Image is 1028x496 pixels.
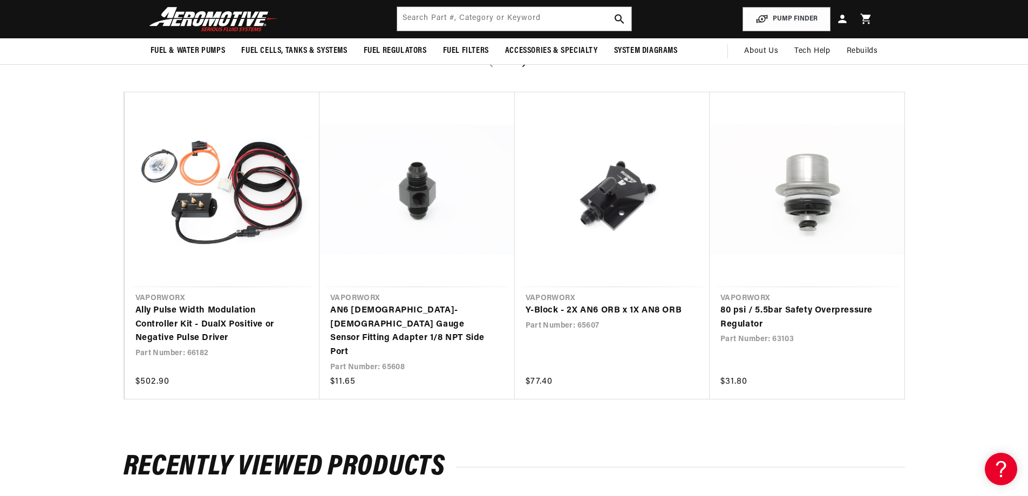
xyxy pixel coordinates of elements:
a: Y-Block - 2X AN6 ORB x 1X AN8 ORB [526,304,689,318]
span: Accessories & Specialty [505,45,598,57]
span: Fuel & Water Pumps [151,45,226,57]
button: PUMP FINDER [743,7,830,31]
img: Aeromotive [146,6,281,32]
h2: Recently Viewed Products [124,454,905,480]
span: Rebuilds [847,45,878,57]
a: 80 psi / 5.5bar Safety Overpressure Regulator [720,304,883,331]
a: Ally Pulse Width Modulation Controller Kit - DualX Positive or Negative Pulse Driver [135,304,298,345]
summary: Fuel Regulators [356,38,435,64]
summary: Fuel Filters [435,38,497,64]
span: Fuel Cells, Tanks & Systems [241,45,347,57]
summary: System Diagrams [606,38,686,64]
a: AN6 [DEMOGRAPHIC_DATA]-[DEMOGRAPHIC_DATA] Gauge Sensor Fitting Adapter 1/8 NPT Side Port [330,304,493,359]
summary: Rebuilds [839,38,886,64]
span: About Us [744,47,778,55]
span: Fuel Regulators [364,45,427,57]
summary: Tech Help [786,38,838,64]
span: Fuel Filters [443,45,489,57]
input: Search by Part Number, Category or Keyword [397,7,631,31]
h2: You may also like [124,50,905,75]
summary: Accessories & Specialty [497,38,606,64]
span: System Diagrams [614,45,678,57]
button: search button [608,7,631,31]
summary: Fuel & Water Pumps [142,38,234,64]
ul: Slider [124,92,905,399]
span: Tech Help [794,45,830,57]
summary: Fuel Cells, Tanks & Systems [233,38,355,64]
a: About Us [736,38,786,64]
